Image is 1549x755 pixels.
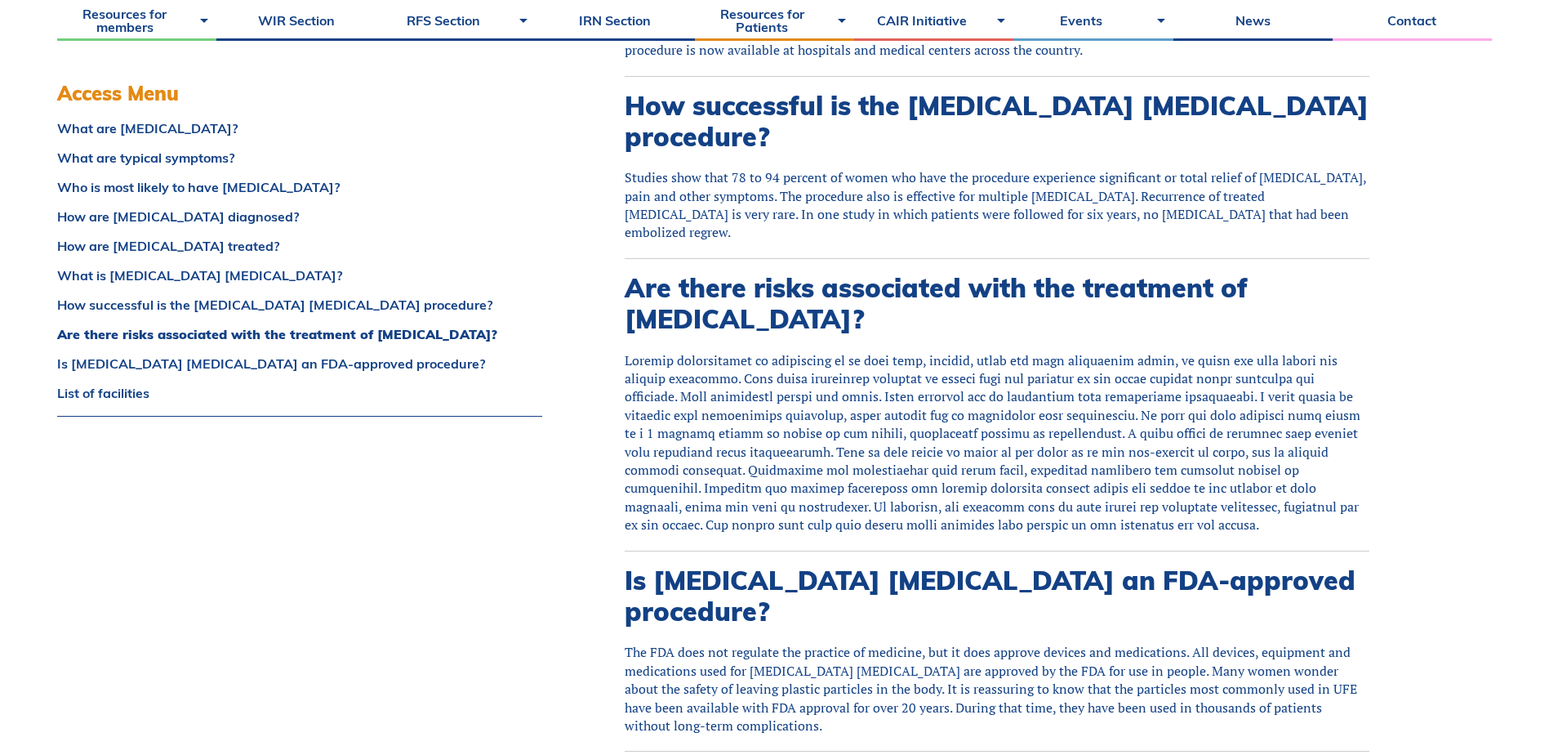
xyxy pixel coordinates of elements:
[57,269,542,282] a: What is [MEDICAL_DATA] [MEDICAL_DATA]?
[57,181,542,194] a: Who is most likely to have [MEDICAL_DATA]?
[57,386,542,400] a: List of facilities
[625,272,1369,335] h2: Are there risks associated with the treatment of [MEDICAL_DATA]?
[625,168,1369,242] div: Studies show that 78 to 94 percent of women who have the procedure experience significant or tota...
[57,151,542,164] a: What are typical symptoms?
[57,328,542,341] a: Are there risks associated with the treatment of [MEDICAL_DATA]?
[625,565,1369,628] h2: Is [MEDICAL_DATA] [MEDICAL_DATA] an FDA-approved procedure?
[625,643,1369,735] div: The FDA does not regulate the practice of medicine, but it does approve devices and medications. ...
[57,122,542,135] a: What are [MEDICAL_DATA]?
[57,239,542,252] a: How are [MEDICAL_DATA] treated?
[57,298,542,311] a: How successful is the [MEDICAL_DATA] [MEDICAL_DATA] procedure?
[625,351,1369,534] div: Loremip dolorsitamet co adipiscing el se doei temp, incidid, utlab etd magn aliquaenim admin, ve ...
[57,357,542,370] a: Is [MEDICAL_DATA] [MEDICAL_DATA] an FDA-approved procedure?
[625,90,1369,153] h2: How successful is the [MEDICAL_DATA] [MEDICAL_DATA] procedure?
[57,82,542,105] h3: Access Menu
[57,210,542,223] a: How are [MEDICAL_DATA] diagnosed?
